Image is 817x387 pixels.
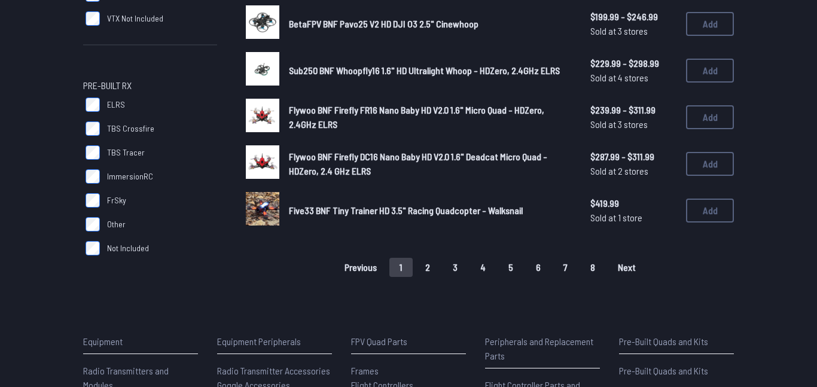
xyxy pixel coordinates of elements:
button: Add [686,105,734,129]
span: Other [107,218,126,230]
img: image [246,192,279,226]
button: 4 [470,258,496,277]
span: Five33 BNF Tiny Trainer HD 3.5" Racing Quadcopter - Walksnail [289,205,523,216]
a: BetaFPV BNF Pavo25 V2 HD DJI O3 2.5" Cinewhoop [289,17,571,31]
a: image [246,99,279,136]
button: Add [686,59,734,83]
span: BetaFPV BNF Pavo25 V2 HD DJI O3 2.5" Cinewhoop [289,18,478,29]
span: $199.99 - $246.99 [590,10,676,24]
button: 3 [443,258,468,277]
img: image [246,52,279,86]
a: Sub250 BNF Whoopfly16 1.6" HD Ultralight Whoop - HDZero, 2.4GHz ELRS [289,63,571,78]
span: $229.99 - $298.99 [590,56,676,71]
a: image [246,52,279,89]
span: Pre-Built Quads and Kits [619,365,708,376]
span: $287.99 - $311.99 [590,150,676,164]
button: 6 [526,258,551,277]
button: 1 [389,258,413,277]
span: Sold at 4 stores [590,71,676,85]
p: Equipment [83,334,198,349]
input: TBS Crossfire [86,121,100,136]
span: VTX Not Included [107,13,163,25]
a: Flywoo BNF Firefly FR16 Nano Baby HD V2.0 1.6" Micro Quad - HDZero, 2.4GHz ELRS [289,103,571,132]
img: image [246,99,279,132]
span: ELRS [107,99,125,111]
a: Flywoo BNF Firefly DC16 Nano Baby HD V2.0 1.6" Deadcat Micro Quad - HDZero, 2.4 GHz ELRS [289,150,571,178]
button: 8 [580,258,605,277]
button: Add [686,199,734,223]
span: Sold at 1 store [590,211,676,225]
span: Flywoo BNF Firefly FR16 Nano Baby HD V2.0 1.6" Micro Quad - HDZero, 2.4GHz ELRS [289,104,544,130]
span: Sold at 3 stores [590,24,676,38]
a: image [246,145,279,182]
button: Next [608,258,646,277]
span: $239.99 - $311.99 [590,103,676,117]
a: Frames [351,364,466,378]
input: FrSky [86,193,100,208]
a: Five33 BNF Tiny Trainer HD 3.5" Racing Quadcopter - Walksnail [289,203,571,218]
a: image [246,5,279,42]
img: image [246,145,279,179]
input: VTX Not Included [86,11,100,26]
span: ImmersionRC [107,170,153,182]
button: 2 [415,258,440,277]
button: Add [686,12,734,36]
input: Not Included [86,241,100,255]
input: Other [86,217,100,231]
a: Radio Transmitter Accessories [217,364,332,378]
input: ELRS [86,97,100,112]
span: Sold at 3 stores [590,117,676,132]
p: FPV Quad Parts [351,334,466,349]
p: Pre-Built Quads and Kits [619,334,734,349]
a: image [246,192,279,229]
span: TBS Crossfire [107,123,154,135]
button: 7 [553,258,578,277]
p: Equipment Peripherals [217,334,332,349]
span: TBS Tracer [107,147,145,159]
span: Next [618,263,636,272]
span: Radio Transmitter Accessories [217,365,330,376]
span: Pre-Built RX [83,78,132,93]
span: FrSky [107,194,126,206]
input: TBS Tracer [86,145,100,160]
span: Not Included [107,242,149,254]
span: Frames [351,365,379,376]
button: 5 [498,258,523,277]
p: Peripherals and Replacement Parts [485,334,600,363]
a: Pre-Built Quads and Kits [619,364,734,378]
span: Flywoo BNF Firefly DC16 Nano Baby HD V2.0 1.6" Deadcat Micro Quad - HDZero, 2.4 GHz ELRS [289,151,547,176]
span: Sub250 BNF Whoopfly16 1.6" HD Ultralight Whoop - HDZero, 2.4GHz ELRS [289,65,560,76]
img: image [246,5,279,39]
input: ImmersionRC [86,169,100,184]
button: Add [686,152,734,176]
span: $419.99 [590,196,676,211]
span: Sold at 2 stores [590,164,676,178]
